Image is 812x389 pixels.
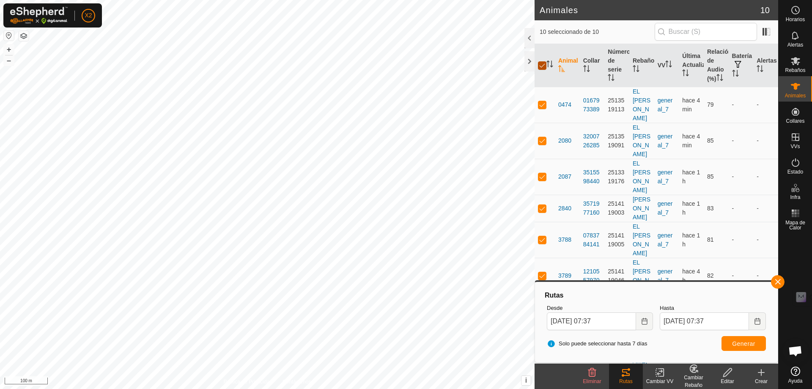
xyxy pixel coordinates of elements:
[790,144,800,149] span: VVs
[636,312,653,330] button: Choose Date
[4,30,14,41] button: Restablecer Mapa
[658,232,673,248] a: general_7
[580,44,605,87] th: Collar
[19,31,29,41] button: Capas del Mapa
[633,87,651,123] div: EL [PERSON_NAME]
[558,66,565,73] p-sorticon: Activar para ordenar
[521,376,531,385] button: i
[558,172,571,181] span: 2087
[786,119,804,124] span: Collares
[682,133,700,149] span: 26 sept 2025, 7:32
[540,28,655,36] span: 10 seleccionado de 10
[608,231,626,249] div: 2514119005
[583,267,601,285] div: 1210557970
[707,173,714,180] span: 85
[787,169,803,174] span: Estado
[682,97,700,113] span: 26 sept 2025, 7:32
[753,195,778,222] td: -
[781,220,810,230] span: Mapa de Calor
[658,268,673,284] a: general_7
[679,44,704,87] th: Última Actualización
[707,272,714,279] span: 82
[729,195,754,222] td: -
[654,44,679,87] th: VV
[633,159,651,195] div: EL [PERSON_NAME]
[85,11,92,20] span: X2
[583,168,601,186] div: 3515598440
[682,268,700,284] span: 26 sept 2025, 3:32
[633,123,651,159] div: EL [PERSON_NAME]
[583,66,590,73] p-sorticon: Activar para ordenar
[732,71,739,78] p-sorticon: Activar para ordenar
[710,378,744,385] div: Editar
[546,62,553,69] p-sorticon: Activar para ordenar
[707,137,714,144] span: 85
[609,378,643,385] div: Rutas
[608,168,626,186] div: 2513319176
[658,133,673,149] a: general_7
[729,44,754,87] th: Batería
[525,377,527,384] span: i
[760,4,770,17] span: 10
[547,339,647,348] span: Solo puede seleccionar hasta 7 días
[658,97,673,113] a: general_7
[788,378,803,383] span: Ayuda
[629,44,654,87] th: Rebaño
[583,132,601,150] div: 3200726285
[779,363,812,387] a: Ayuda
[721,336,766,351] button: Generar
[753,222,778,258] td: -
[583,378,601,384] span: Eliminar
[665,62,672,69] p-sorticon: Activar para ordenar
[707,236,714,243] span: 81
[790,195,800,200] span: Infra
[547,304,653,312] label: Desde
[660,304,766,312] label: Hasta
[729,222,754,258] td: -
[608,75,614,82] p-sorticon: Activar para ordenar
[704,44,729,87] th: Relación de Audio (%)
[655,23,757,41] input: Buscar (S)
[4,44,14,55] button: +
[543,290,769,301] div: Rutas
[555,44,580,87] th: Animal
[729,87,754,123] td: -
[753,87,778,123] td: -
[224,378,272,386] a: Política de Privacidad
[633,195,651,222] div: [PERSON_NAME]
[749,312,766,330] button: Choose Date
[633,222,651,258] div: EL [PERSON_NAME]
[558,204,571,213] span: 2840
[682,169,700,185] span: 26 sept 2025, 6:32
[608,96,626,114] div: 2513519113
[682,200,700,216] span: 26 sept 2025, 6:32
[682,232,700,248] span: 26 sept 2025, 6:32
[729,159,754,195] td: -
[558,235,571,244] span: 3788
[707,205,714,212] span: 83
[753,44,778,87] th: Alertas
[729,123,754,159] td: -
[558,271,571,280] span: 3789
[783,338,808,364] div: Chat abierto
[658,200,673,216] a: general_7
[757,66,763,73] p-sorticon: Activar para ordenar
[643,378,677,385] div: Cambiar VV
[633,258,651,294] div: EL [PERSON_NAME]
[785,68,805,73] span: Rebaños
[753,159,778,195] td: -
[540,5,760,15] h2: Animales
[732,340,755,347] span: Generar
[716,75,723,82] p-sorticon: Activar para ordenar
[558,136,571,145] span: 2080
[707,101,714,108] span: 79
[753,123,778,159] td: -
[682,71,689,77] p-sorticon: Activar para ordenar
[633,66,639,73] p-sorticon: Activar para ordenar
[786,17,805,22] span: Horarios
[744,378,778,385] div: Crear
[677,374,710,389] div: Cambiar Rebaño
[729,258,754,294] td: -
[753,258,778,294] td: -
[604,44,629,87] th: Número de serie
